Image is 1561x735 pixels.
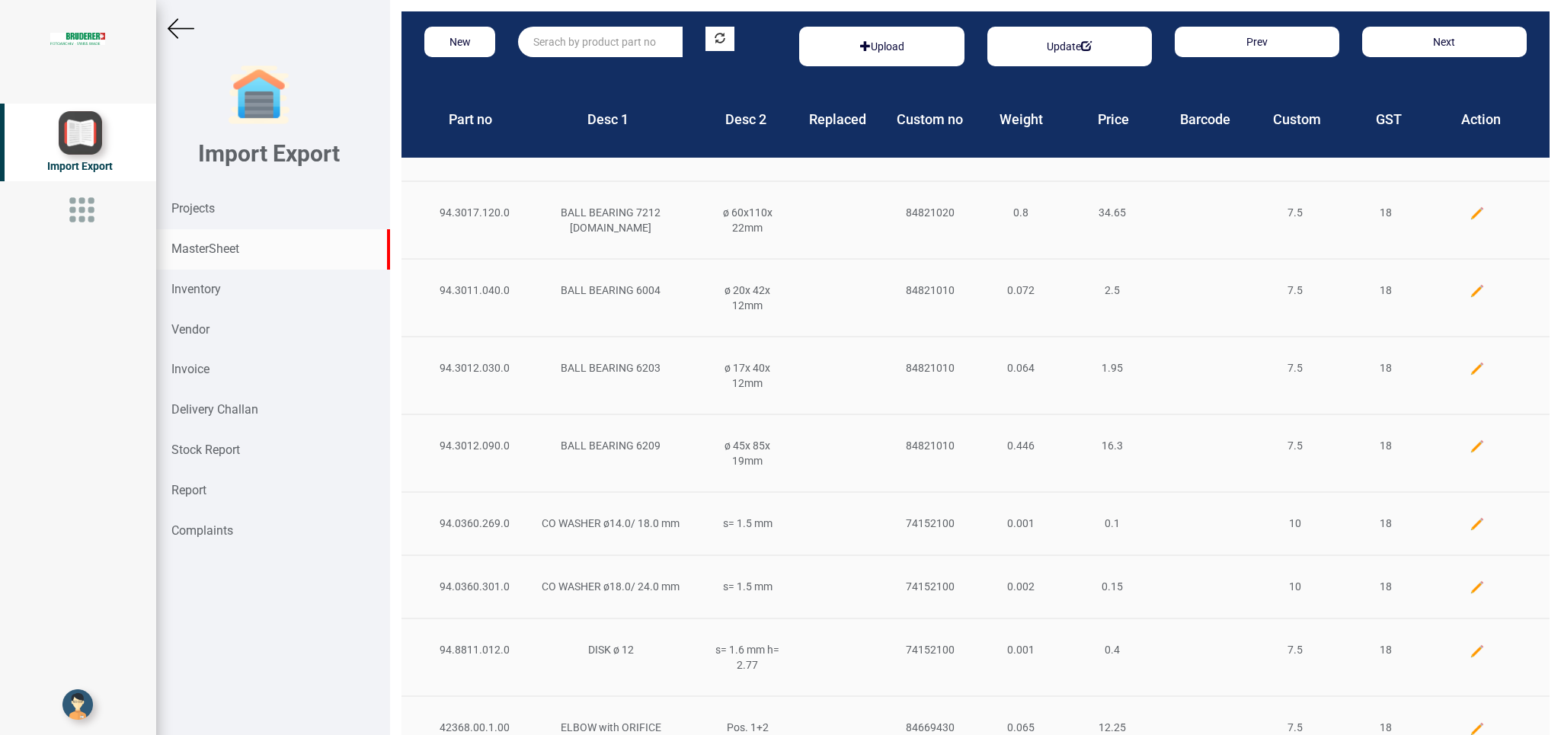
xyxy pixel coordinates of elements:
div: 94.3011.040.0 [428,283,520,298]
div: Pos. 1+2 [702,720,793,735]
h4: GST [1355,112,1424,127]
div: DISK ø 12 [520,642,702,657]
h4: Part no [436,112,505,127]
div: BALL BEARING 6209 [520,438,702,453]
div: 0.446 [976,438,1067,453]
strong: Vendor [171,322,210,337]
button: Prev [1175,27,1339,57]
div: s= 1.5 mm [702,579,793,594]
div: s= 1.5 mm [702,516,793,531]
h4: Custom [1262,112,1332,127]
div: 0.001 [976,516,1067,531]
div: 0.8 [976,205,1067,220]
div: CO WASHER ø18.0/ 24.0 mm [520,579,702,594]
div: Basic example [799,27,964,66]
div: BALL BEARING 6203 [520,360,702,375]
div: 84669430 [884,720,976,735]
h4: Price [1079,112,1148,127]
h4: Weight [987,112,1057,127]
b: Import Export [198,140,340,167]
img: garage-closed.png [229,65,289,126]
div: 18 [1340,283,1431,298]
div: 7.5 [1249,438,1341,453]
div: ø 20x 42x 12mm [702,283,793,313]
h4: Action [1446,112,1515,127]
div: ø 60x110x 22mm [702,205,793,235]
div: ø 17x 40x 12mm [702,360,793,391]
div: BALL BEARING 7212 [DOMAIN_NAME] [520,205,702,235]
img: edit.png [1470,206,1485,221]
button: Update [1038,34,1101,59]
div: s= 1.6 mm h= 2.77 [702,642,793,673]
h4: Desc 1 [528,112,689,127]
img: edit.png [1470,361,1485,376]
div: 74152100 [884,516,976,531]
img: edit.png [1470,644,1485,659]
div: 94.0360.269.0 [428,516,520,531]
h4: Desc 2 [712,112,781,127]
div: 12.25 [1067,720,1158,735]
div: ø 45x 85x 19mm [702,438,793,468]
div: 18 [1340,360,1431,375]
div: 7.5 [1249,283,1341,298]
div: 18 [1340,516,1431,531]
strong: Stock Report [171,443,240,457]
div: Basic example [987,27,1152,66]
div: 1.95 [1067,360,1158,375]
div: 7.5 [1249,360,1341,375]
img: edit.png [1470,439,1485,454]
div: 0.002 [976,579,1067,594]
h4: Barcode [1171,112,1240,127]
div: CO WASHER ø14.0/ 18.0 mm [520,516,702,531]
div: 94.3017.120.0 [428,205,520,220]
div: 7.5 [1249,720,1341,735]
div: 0.15 [1067,579,1158,594]
div: ELBOW with ORIFICE [520,720,702,735]
div: 18 [1340,438,1431,453]
input: Serach by product part no [518,27,683,57]
h4: Replaced [803,112,872,127]
button: Next [1362,27,1527,57]
div: 2.5 [1067,283,1158,298]
div: 18 [1340,205,1431,220]
img: edit.png [1470,283,1485,299]
div: 18 [1340,720,1431,735]
div: 18 [1340,642,1431,657]
button: Upload [851,34,913,59]
div: 10 [1249,579,1341,594]
strong: Projects [171,201,215,216]
h4: Custom no [895,112,964,127]
strong: Complaints [171,523,233,538]
div: BALL BEARING 6004 [520,283,702,298]
div: 84821010 [884,360,976,375]
strong: MasterSheet [171,241,239,256]
div: 94.3012.090.0 [428,438,520,453]
div: 0.072 [976,283,1067,298]
img: edit.png [1470,516,1485,532]
strong: Inventory [171,282,221,296]
div: 42368.00.1.00 [428,720,520,735]
div: 84821010 [884,283,976,298]
span: Import Export [47,160,113,172]
div: 0.064 [976,360,1067,375]
strong: Invoice [171,362,210,376]
strong: Report [171,483,206,497]
div: 0.1 [1067,516,1158,531]
div: 74152100 [884,579,976,594]
div: 18 [1340,579,1431,594]
div: 94.8811.012.0 [428,642,520,657]
div: 0.065 [976,720,1067,735]
button: New [424,27,495,57]
div: 7.5 [1249,642,1341,657]
div: 0.4 [1067,642,1158,657]
div: 74152100 [884,642,976,657]
div: 84821020 [884,205,976,220]
div: 34.65 [1067,205,1158,220]
img: edit.png [1470,580,1485,595]
strong: Delivery Challan [171,402,258,417]
div: 84821010 [884,438,976,453]
div: 10 [1249,516,1341,531]
div: 16.3 [1067,438,1158,453]
div: 94.3012.030.0 [428,360,520,375]
div: 0.001 [976,642,1067,657]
